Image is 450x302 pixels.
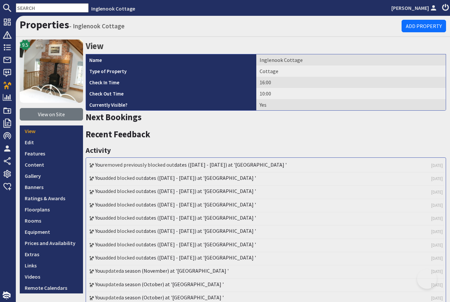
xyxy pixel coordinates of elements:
[88,212,444,226] li: added blocked out
[20,148,83,159] a: Features
[144,188,256,194] a: dates ([DATE] - [DATE]) at '[GEOGRAPHIC_DATA] '
[88,186,444,199] li: added blocked out
[20,181,83,193] a: Banners
[20,170,83,181] a: Gallery
[95,201,103,208] a: You
[88,265,444,279] li: updated
[431,189,443,195] a: [DATE]
[20,260,83,271] a: Links
[144,175,256,181] a: dates ([DATE] - [DATE]) at '[GEOGRAPHIC_DATA] '
[391,4,438,12] a: [PERSON_NAME]
[20,193,83,204] a: Ratings & Awards
[86,129,150,140] a: Recent Feedback
[431,268,443,275] a: [DATE]
[86,88,256,99] th: Check Out Time
[431,215,443,222] a: [DATE]
[95,214,103,221] a: You
[431,282,443,288] a: [DATE]
[431,295,443,301] a: [DATE]
[256,66,446,77] td: Cottage
[121,294,224,301] a: a season (October) at '[GEOGRAPHIC_DATA] '
[431,255,443,261] a: [DATE]
[121,281,224,288] a: a season (October) at '[GEOGRAPHIC_DATA] '
[256,77,446,88] td: 16:00
[95,254,103,261] a: You
[86,77,256,88] th: Check In Time
[431,242,443,248] a: [DATE]
[20,249,83,260] a: Extras
[431,229,443,235] a: [DATE]
[86,66,256,77] th: Type of Property
[22,41,28,49] span: 9.5
[88,199,444,212] li: added blocked out
[121,267,229,274] a: a season (November) at '[GEOGRAPHIC_DATA] '
[95,175,103,181] a: You
[91,5,135,12] a: Inglenook Cottage
[20,237,83,249] a: Prices and Availability
[86,40,446,53] h2: View
[20,215,83,226] a: Rooms
[16,3,89,13] input: SEARCH
[95,241,103,248] a: You
[256,88,446,99] td: 10:00
[20,137,83,148] a: Edit
[20,226,83,237] a: Equipment
[86,146,111,155] a: Activity
[20,271,83,282] a: Videos
[431,202,443,208] a: [DATE]
[402,20,446,32] a: Add Property
[20,108,83,121] a: View on Site
[95,228,103,234] a: You
[20,40,83,103] a: Inglenook Cottage 's icon9.5
[88,159,444,173] li: removed previously blocked out
[256,54,446,66] td: Inglenook Cottage
[431,176,443,182] a: [DATE]
[95,161,103,168] a: You
[86,99,256,110] th: Currently Visible?
[95,267,103,274] a: You
[69,22,125,30] small: - Inglenook Cottage
[144,241,256,248] a: dates ([DATE] - [DATE]) at '[GEOGRAPHIC_DATA] '
[95,281,103,288] a: You
[256,99,446,110] td: Yes
[144,254,256,261] a: dates ([DATE] - [DATE]) at '[GEOGRAPHIC_DATA] '
[20,282,83,293] a: Remote Calendars
[95,188,103,194] a: You
[86,112,142,123] a: Next Bookings
[174,161,287,168] a: dates ([DATE] - [DATE]) at '[GEOGRAPHIC_DATA] '
[3,291,11,299] img: staytech_i_w-64f4e8e9ee0a9c174fd5317b4b171b261742d2d393467e5bdba4413f4f884c10.svg
[20,40,83,103] img: Inglenook Cottage 's icon
[88,226,444,239] li: added blocked out
[144,214,256,221] a: dates ([DATE] - [DATE]) at '[GEOGRAPHIC_DATA] '
[417,269,437,289] iframe: Toggle Customer Support
[95,294,103,301] a: You
[86,54,256,66] th: Name
[88,252,444,265] li: added blocked out
[20,125,83,137] a: View
[88,239,444,252] li: added blocked out
[20,159,83,170] a: Content
[88,173,444,186] li: added blocked out
[144,201,256,208] a: dates ([DATE] - [DATE]) at '[GEOGRAPHIC_DATA] '
[144,228,256,234] a: dates ([DATE] - [DATE]) at '[GEOGRAPHIC_DATA] '
[431,162,443,169] a: [DATE]
[88,279,444,292] li: updated
[20,18,69,31] a: Properties
[20,204,83,215] a: Floorplans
